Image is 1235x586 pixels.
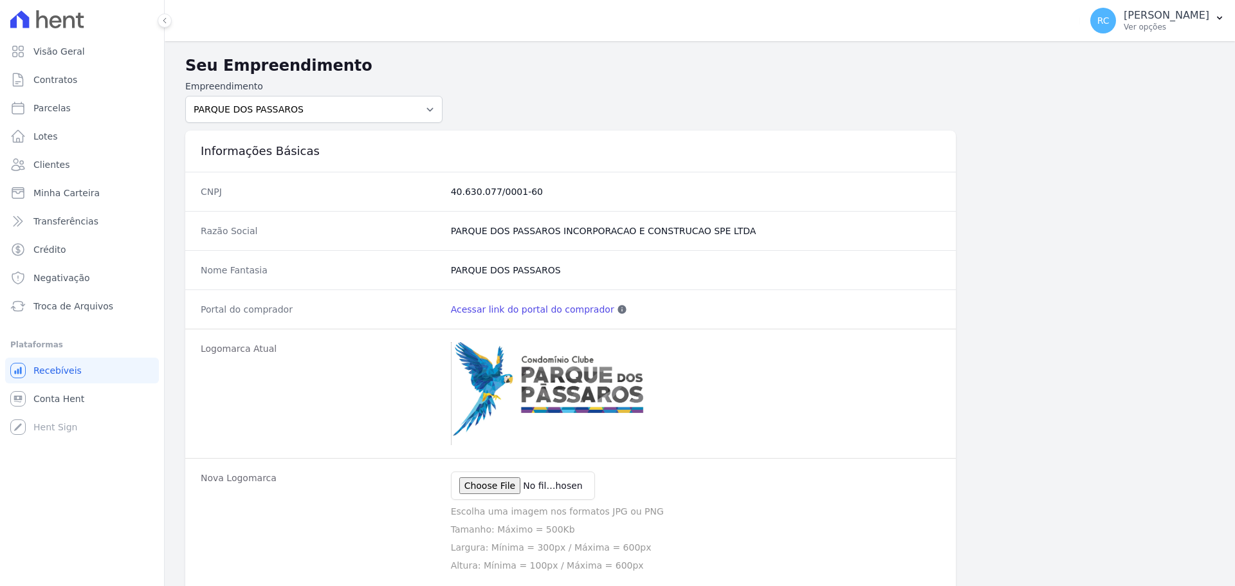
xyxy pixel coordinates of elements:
[201,264,441,277] dt: Nome Fantasia
[185,54,1214,77] h2: Seu Empreendimento
[5,180,159,206] a: Minha Carteira
[451,303,614,316] a: Acessar link do portal do comprador
[201,472,441,572] dt: Nova Logomarca
[5,95,159,121] a: Parcelas
[201,303,441,316] dt: Portal do comprador
[1124,9,1209,22] p: [PERSON_NAME]
[33,392,84,405] span: Conta Hent
[201,342,441,445] dt: Logomarca Atual
[5,152,159,178] a: Clientes
[33,300,113,313] span: Troca de Arquivos
[1124,22,1209,32] p: Ver opções
[451,185,940,198] dd: 40.630.077/0001-60
[451,505,940,518] p: Escolha uma imagem nos formatos JPG ou PNG
[33,215,98,228] span: Transferências
[5,293,159,319] a: Troca de Arquivos
[201,185,441,198] dt: CNPJ
[5,67,159,93] a: Contratos
[10,337,154,353] div: Plataformas
[5,237,159,262] a: Crédito
[451,523,940,536] p: Tamanho: Máximo = 500Kb
[451,264,940,277] dd: PARQUE DOS PASSAROS
[451,559,940,572] p: Altura: Mínima = 100px / Máxima = 600px
[33,271,90,284] span: Negativação
[5,208,159,234] a: Transferências
[5,265,159,291] a: Negativação
[1080,3,1235,39] button: RC [PERSON_NAME] Ver opções
[33,73,77,86] span: Contratos
[33,364,82,377] span: Recebíveis
[33,130,58,143] span: Lotes
[5,386,159,412] a: Conta Hent
[185,80,443,93] label: Empreendimento
[1097,16,1110,25] span: RC
[451,342,657,445] img: Captura%20de%20tela%202025-06-03%20144358.jpg
[5,358,159,383] a: Recebíveis
[33,158,69,171] span: Clientes
[33,45,85,58] span: Visão Geral
[5,39,159,64] a: Visão Geral
[451,224,940,237] dd: PARQUE DOS PASSAROS INCORPORACAO E CONSTRUCAO SPE LTDA
[201,224,441,237] dt: Razão Social
[451,541,940,554] p: Largura: Mínima = 300px / Máxima = 600px
[201,143,940,159] h3: Informações Básicas
[33,102,71,114] span: Parcelas
[33,243,66,256] span: Crédito
[5,124,159,149] a: Lotes
[33,187,100,199] span: Minha Carteira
